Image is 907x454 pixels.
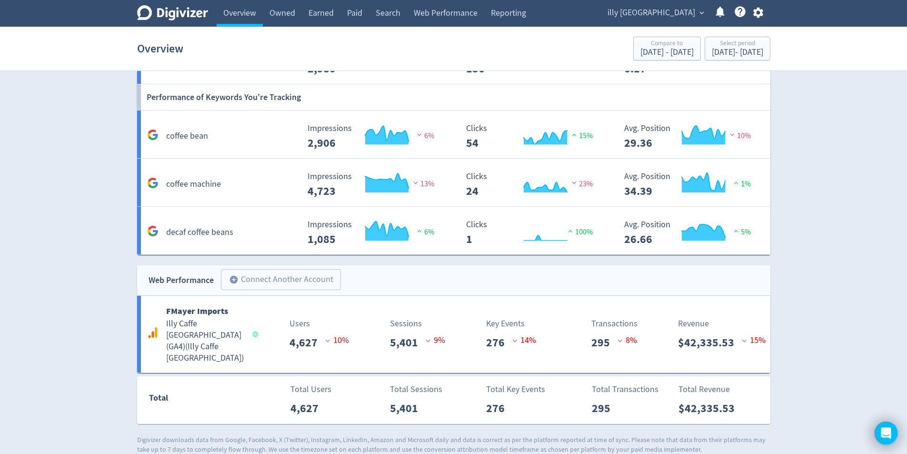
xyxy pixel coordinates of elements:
[137,296,770,373] a: FMayer ImportsIlly Caffe [GEOGRAPHIC_DATA] (GA4)(Illy Caffe [GEOGRAPHIC_DATA])Users4,627 10%Sessi...
[137,159,770,207] a: coffee machine Impressions 4,723 Impressions 4,723 13% Clicks 24 Clicks 24 23% Avg. Position 34.3...
[619,124,762,149] svg: Avg. Position 29.36
[214,271,341,290] a: Connect Another Account
[390,400,426,417] p: 5,401
[604,5,707,20] button: illy [GEOGRAPHIC_DATA]
[678,317,766,330] p: Revenue
[512,334,536,347] p: 14 %
[137,33,183,64] h1: Overview
[731,227,741,234] img: positive-performance.svg
[712,48,763,57] div: [DATE] - [DATE]
[619,172,762,197] svg: Avg. Position 34.39
[390,317,445,330] p: Sessions
[166,227,233,238] h5: decaf coffee beans
[731,179,741,186] img: positive-performance.svg
[731,227,751,237] span: 5%
[303,124,446,149] svg: Impressions 2,906
[461,172,604,197] svg: Clicks 24
[486,334,512,351] p: 276
[415,131,434,141] span: 6%
[569,131,579,138] img: positive-performance.svg
[147,129,159,141] svg: Google Analytics
[390,383,442,396] p: Total Sessions
[411,179,434,189] span: 13%
[229,275,239,284] span: add_circle
[426,334,445,347] p: 9 %
[137,207,770,255] a: decaf coffee beans Impressions 1,085 Impressions 1,085 6% Clicks 1 Clicks 1 100% Avg. Position 26...
[289,334,325,351] p: 4,627
[415,227,434,237] span: 6%
[390,334,426,351] p: 5,401
[486,383,545,396] p: Total Key Events
[875,422,897,444] div: Open Intercom Messenger
[619,220,762,245] svg: Avg. Position 26.66
[411,179,420,186] img: negative-performance.svg
[147,327,159,338] svg: Google Analytics
[486,400,512,417] p: 276
[608,5,695,20] span: illy [GEOGRAPHIC_DATA]
[678,400,742,417] p: $42,335.53
[415,227,424,234] img: positive-performance.svg
[461,220,604,245] svg: Clicks 1
[569,179,593,189] span: 23%
[592,383,658,396] p: Total Transactions
[728,131,751,141] span: 10%
[591,334,618,351] p: 295
[712,40,763,48] div: Select period
[149,391,242,409] div: Total
[221,269,341,290] button: Connect Another Account
[325,334,349,347] p: 10 %
[147,84,301,110] h6: Performance of Keywords You're Tracking
[698,9,706,17] span: expand_more
[486,317,536,330] p: Key Events
[742,334,766,347] p: 15 %
[592,400,618,417] p: 295
[678,383,742,396] p: Total Revenue
[289,317,349,330] p: Users
[290,383,331,396] p: Total Users
[147,177,159,189] svg: Google Analytics
[640,40,694,48] div: Compare to
[147,225,159,237] svg: Google Analytics
[166,318,244,364] h5: Illy Caffe [GEOGRAPHIC_DATA] (GA4) ( Illy Caffe [GEOGRAPHIC_DATA] )
[678,334,742,351] p: $42,335.53
[728,131,737,138] img: negative-performance.svg
[705,37,770,61] button: Select period[DATE]- [DATE]
[137,435,770,454] p: Digivizer downloads data from Google, Facebook, X (Twitter), Instagram, LinkedIn, Amazon and Micr...
[303,220,446,245] svg: Impressions 1,085
[591,317,638,330] p: Transactions
[640,48,694,57] div: [DATE] - [DATE]
[731,179,751,189] span: 1%
[566,227,575,234] img: positive-performance.svg
[290,400,326,417] p: 4,627
[252,332,260,337] span: Data last synced: 15 Aug 2025, 8:01am (AEST)
[566,227,593,237] span: 100%
[166,305,228,317] b: FMayer Imports
[137,111,770,159] a: coffee bean Impressions 2,906 Impressions 2,906 6% Clicks 54 Clicks 54 15% Avg. Position 29.36 Av...
[415,131,424,138] img: negative-performance.svg
[569,179,579,186] img: negative-performance.svg
[149,273,214,287] div: Web Performance
[633,37,701,61] button: Compare to[DATE] - [DATE]
[303,172,446,197] svg: Impressions 4,723
[166,179,221,190] h5: coffee machine
[461,124,604,149] svg: Clicks 54
[166,131,208,142] h5: coffee bean
[569,131,593,141] span: 15%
